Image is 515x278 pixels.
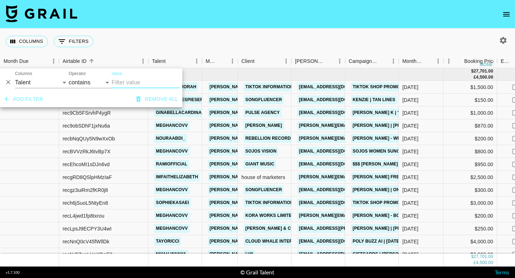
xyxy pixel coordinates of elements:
a: [PERSON_NAME][EMAIL_ADDRESS][DOMAIN_NAME] [208,134,324,143]
button: Sort [255,56,265,66]
div: Sep '25 [402,199,418,207]
button: Sort [166,56,176,66]
a: [EMAIL_ADDRESS][DOMAIN_NAME] [297,250,377,259]
div: £ [474,74,476,80]
label: Operator [69,71,86,77]
a: [PERSON_NAME][EMAIL_ADDRESS][DOMAIN_NAME] [208,83,324,91]
a: Cloud Whale Interactive Technology LLC [244,237,352,246]
button: Menu [48,56,59,66]
div: 27,701.00 [474,68,493,74]
button: Menu [281,56,291,66]
a: TikTok Shop Promotion [GEOGRAPHIC_DATA] [351,198,460,207]
a: [EMAIL_ADDRESS][DOMAIN_NAME] [297,160,377,169]
a: [PERSON_NAME][EMAIL_ADDRESS][DOMAIN_NAME] [297,173,414,182]
div: Manager [202,54,238,68]
div: Booker [291,54,345,68]
a: Pulse Agency [244,108,281,117]
a: [EMAIL_ADDRESS][DOMAIN_NAME] [297,83,377,91]
a: [PERSON_NAME][EMAIL_ADDRESS][DOMAIN_NAME] [208,160,324,169]
button: Sort [454,56,464,66]
a: sophiekasaei [154,198,191,207]
a: [PERSON_NAME] & Co LLC [244,224,306,233]
button: Sort [324,56,334,66]
div: $ [471,68,474,74]
div: money [480,63,496,67]
a: imfaithelizabeth [154,173,200,182]
div: $200.00 [443,209,497,222]
div: Manager [206,54,217,68]
button: Sort [423,56,433,66]
button: Menu [443,56,454,66]
div: Sep '25 [402,174,418,181]
a: [PERSON_NAME][EMAIL_ADDRESS][PERSON_NAME][DOMAIN_NAME] [297,121,451,130]
a: [PERSON_NAME][EMAIL_ADDRESS][DOMAIN_NAME] [208,147,324,156]
button: Add filter [1,93,46,106]
div: recNrBZxeLUgXDaE3 [63,251,113,258]
div: Sep '25 [402,109,418,116]
button: Sort [29,56,39,66]
div: $800.00 [443,145,497,158]
button: Menu [334,56,345,66]
div: Booking Price [464,54,496,68]
a: [EMAIL_ADDRESS][PERSON_NAME][DOMAIN_NAME] [297,224,414,233]
div: © Grail Talent [240,269,274,276]
a: [EMAIL_ADDRESS][DOMAIN_NAME] [297,147,377,156]
div: $950.00 [443,158,497,171]
a: [PERSON_NAME] | One Thing I Ain't Been [351,185,447,194]
label: Columns [15,71,32,77]
a: SOJOS Women sunglasses | [PERSON_NAME] [351,147,460,156]
a: [PERSON_NAME] | [PERSON_NAME] [351,121,432,130]
a: [PERSON_NAME] - Born To Fly | [PERSON_NAME] [351,211,465,220]
a: [EMAIL_ADDRESS][DOMAIN_NAME] [297,237,377,246]
div: £ [474,260,476,266]
a: KORA WORKS LIMITED [244,211,296,220]
div: $3,000.00 [443,248,497,261]
button: Delete [3,77,14,88]
a: [EMAIL_ADDRESS][DOMAIN_NAME] [297,198,377,207]
a: Giant Music [244,160,276,169]
div: Sep '25 [402,251,418,258]
div: [PERSON_NAME] [295,54,324,68]
div: recBVVzRkJ6tvBp7X [63,148,111,155]
div: $200.00 [443,132,497,145]
div: rec9obSDhF1jxNu6a [63,122,110,129]
a: [PERSON_NAME][EMAIL_ADDRESS][DOMAIN_NAME] [208,224,324,233]
div: $1,500.00 [443,81,497,94]
a: [PERSON_NAME][EMAIL_ADDRESS][DOMAIN_NAME] [208,198,324,207]
a: Rebellion Records [244,134,295,143]
label: Value [112,71,122,77]
button: Menu [191,56,202,66]
a: [EMAIL_ADDRESS][DOMAIN_NAME] [297,185,377,194]
div: Month Due [399,54,443,68]
div: Month Due [4,54,29,68]
button: Show filters [54,36,93,47]
a: Songfluencer [244,185,284,194]
a: [PERSON_NAME][EMAIL_ADDRESS][DOMAIN_NAME] [208,237,324,246]
a: niyah.wanya [154,250,188,259]
div: $250.00 [443,222,497,235]
a: [PERSON_NAME][EMAIL_ADDRESS][DOMAIN_NAME] [297,134,414,143]
div: Airtable ID [59,54,148,68]
div: Sep '25 [402,96,418,104]
div: 27,701.00 [474,254,493,260]
a: [PERSON_NAME][EMAIL_ADDRESS][DOMAIN_NAME] [208,173,324,182]
div: v 1.7.100 [6,270,20,275]
input: Filter value [112,77,180,88]
button: Sort [87,56,97,66]
div: recbNqQUy5N9wXxOb [63,135,115,142]
img: Grail Talent [6,5,77,22]
a: [PERSON_NAME][EMAIL_ADDRESS][DOMAIN_NAME] [208,95,324,104]
a: Kenzie | Tan lines [351,95,397,104]
a: TikTok Information Technologies UK Limited [244,83,358,91]
a: meghancovv [154,121,190,130]
button: Menu [388,56,399,66]
div: Expenses: Remove Commission? [501,54,511,68]
div: Sep '25 [402,122,418,129]
a: TikTok Shop Promotion [GEOGRAPHIC_DATA] | Aysha [351,83,479,91]
div: $870.00 [443,119,497,132]
a: [EMAIL_ADDRESS][DOMAIN_NAME] [297,95,377,104]
div: Talent [148,54,202,68]
button: Select columns [6,36,48,47]
div: Campaign (Type) [345,54,399,68]
a: Poly Buzz AI | [DATE] [351,237,403,246]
